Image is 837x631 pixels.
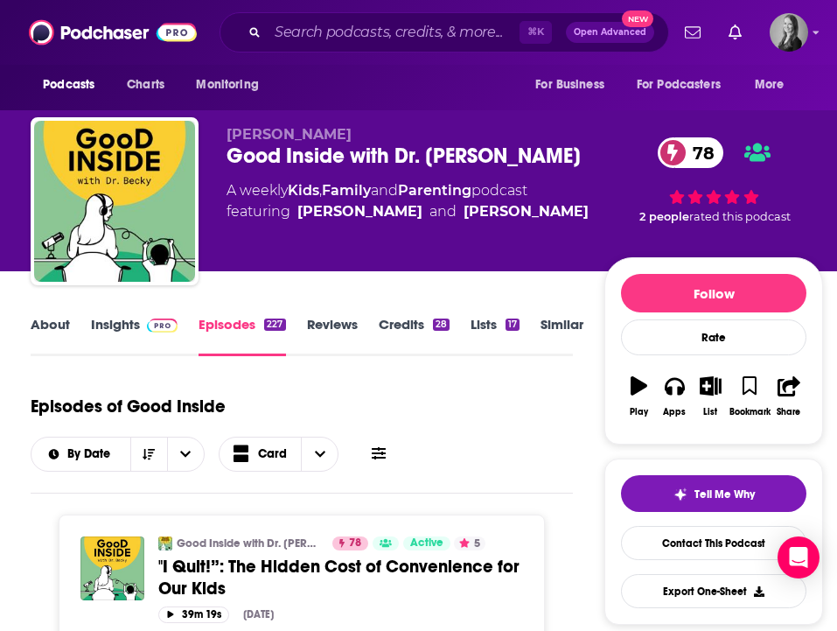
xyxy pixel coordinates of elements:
[663,407,686,417] div: Apps
[322,182,371,199] a: Family
[220,12,669,53] div: Search podcasts, credits, & more...
[743,68,806,102] button: open menu
[535,73,604,97] span: For Business
[566,22,654,43] button: Open AdvancedNew
[770,13,808,52] span: Logged in as katieTBG
[147,319,178,333] img: Podchaser Pro
[130,438,167,471] button: Sort Direction
[398,182,471,199] a: Parenting
[91,316,178,356] a: InsightsPodchaser Pro
[433,319,450,331] div: 28
[454,536,485,550] button: 5
[227,180,589,222] div: A weekly podcast
[574,28,646,37] span: Open Advanced
[349,535,361,552] span: 78
[31,448,130,460] button: open menu
[630,407,648,417] div: Play
[471,316,520,356] a: Lists17
[678,18,708,47] a: Show notifications dropdown
[464,201,589,222] div: [PERSON_NAME]
[31,316,70,356] a: About
[243,608,274,620] div: [DATE]
[694,487,755,501] span: Tell Me Why
[227,201,589,222] span: featuring
[264,319,285,331] div: 227
[729,365,771,428] button: Bookmark
[288,182,319,199] a: Kids
[621,526,806,560] a: Contact This Podcast
[621,365,657,428] button: Play
[771,365,807,428] button: Share
[722,18,749,47] a: Show notifications dropdown
[43,73,94,97] span: Podcasts
[184,68,281,102] button: open menu
[31,68,117,102] button: open menu
[158,536,172,550] img: Good Inside with Dr. Becky
[177,536,321,550] a: Good Inside with Dr. [PERSON_NAME]
[621,475,806,512] button: tell me why sparkleTell Me Why
[258,448,287,460] span: Card
[523,68,626,102] button: open menu
[675,137,723,168] span: 78
[770,13,808,52] button: Show profile menu
[625,68,746,102] button: open menu
[729,407,771,417] div: Bookmark
[429,201,457,222] span: and
[307,316,358,356] a: Reviews
[637,73,721,97] span: For Podcasters
[115,68,175,102] a: Charts
[777,407,800,417] div: Share
[167,438,204,471] button: open menu
[319,182,322,199] span: ,
[506,319,520,331] div: 17
[604,126,823,235] div: 78 2 peoplerated this podcast
[639,210,689,223] span: 2 people
[227,126,352,143] span: [PERSON_NAME]
[268,18,520,46] input: Search podcasts, credits, & more...
[219,437,339,472] button: Choose View
[332,536,368,550] a: 78
[158,606,229,623] button: 39m 19s
[31,396,226,417] h1: Episodes of Good Inside
[689,210,791,223] span: rated this podcast
[29,16,197,49] img: Podchaser - Follow, Share and Rate Podcasts
[657,365,693,428] button: Apps
[371,182,398,199] span: and
[770,13,808,52] img: User Profile
[658,137,723,168] a: 78
[541,316,583,356] a: Similar
[67,448,116,460] span: By Date
[34,121,195,282] img: Good Inside with Dr. Becky
[379,316,450,356] a: Credits28
[196,73,258,97] span: Monitoring
[621,574,806,608] button: Export One-Sheet
[403,536,450,550] a: Active
[31,437,205,472] h2: Choose List sort
[755,73,785,97] span: More
[673,487,687,501] img: tell me why sparkle
[622,11,653,27] span: New
[127,73,164,97] span: Charts
[199,316,285,356] a: Episodes227
[693,365,729,428] button: List
[621,319,806,355] div: Rate
[621,274,806,312] button: Follow
[80,536,144,600] img: "I Quit!”: The Hidden Cost of Convenience for Our Kids
[158,556,523,599] a: "I Quit!”: The Hidden Cost of Convenience for Our Kids
[410,535,443,552] span: Active
[158,556,520,599] span: "I Quit!”: The Hidden Cost of Convenience for Our Kids
[778,536,820,578] div: Open Intercom Messenger
[520,21,552,44] span: ⌘ K
[297,201,422,222] a: Dr. Becky Kennedy
[703,407,717,417] div: List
